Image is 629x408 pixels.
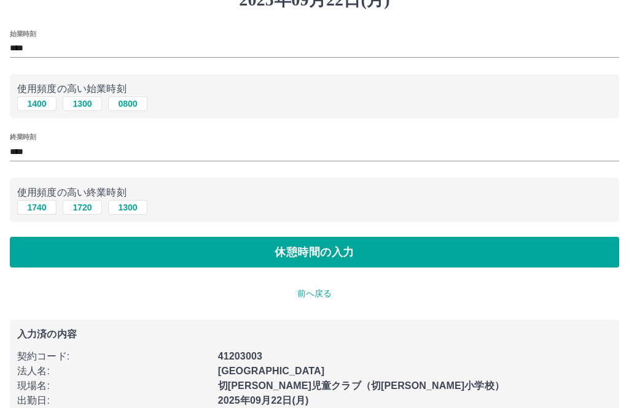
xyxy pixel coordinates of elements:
b: [GEOGRAPHIC_DATA] [218,366,325,376]
p: 入力済の内容 [17,329,612,339]
button: 1740 [17,200,57,215]
button: 1400 [17,96,57,111]
label: 終業時刻 [10,133,36,142]
button: 1720 [63,200,102,215]
button: 0800 [108,96,147,111]
p: 前へ戻る [10,287,619,300]
b: 41203003 [218,351,262,361]
button: 休憩時間の入力 [10,237,619,268]
b: 2025年09月22日(月) [218,395,309,406]
p: 使用頻度の高い始業時刻 [17,82,612,96]
p: 契約コード : [17,349,211,364]
label: 始業時刻 [10,29,36,38]
p: 現場名 : [17,379,211,393]
b: 切[PERSON_NAME]児童クラブ（切[PERSON_NAME]小学校） [218,380,504,391]
p: 法人名 : [17,364,211,379]
button: 1300 [63,96,102,111]
p: 使用頻度の高い終業時刻 [17,185,612,200]
p: 出勤日 : [17,393,211,408]
button: 1300 [108,200,147,215]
